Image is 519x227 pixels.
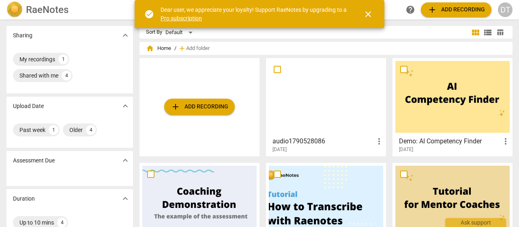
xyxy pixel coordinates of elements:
button: Close [358,4,378,24]
div: Older [69,126,83,134]
button: Table view [494,26,506,39]
span: expand_more [120,101,130,111]
div: 1 [49,125,58,135]
p: Upload Date [13,102,44,110]
span: Home [146,44,171,52]
span: view_module [471,28,480,37]
p: Duration [13,195,35,203]
div: Up to 10 mins [19,218,54,227]
a: Pro subscription [161,15,202,22]
button: Upload [164,99,235,115]
div: Dear user, we appreciate your loyalty! Support RaeNotes by upgrading to a [161,6,349,22]
button: Upload [421,2,491,17]
span: add [171,102,180,112]
div: Shared with me [19,71,58,80]
button: Tile view [470,26,482,39]
div: Past week [19,126,45,134]
div: 1 [58,54,68,64]
span: view_list [483,28,493,37]
span: more_vert [374,136,384,146]
span: expand_more [120,30,130,40]
span: add [427,5,437,15]
div: Ask support [445,218,506,227]
span: / [174,45,176,52]
h3: audio1790528086 [272,136,374,146]
span: expand_more [120,194,130,203]
img: Logo [6,2,23,18]
span: home [146,44,154,52]
a: audio1790528086[DATE] [269,61,383,153]
h3: Demo: AI Competency Finder [399,136,501,146]
button: Show more [119,154,131,166]
span: check_circle [144,9,154,19]
span: add [178,44,186,52]
button: DT [498,2,513,17]
span: expand_more [120,156,130,165]
div: Sort By [146,29,162,35]
div: My recordings [19,55,55,63]
span: help [405,5,415,15]
span: table_chart [496,28,504,36]
span: [DATE] [272,146,287,153]
span: Add folder [186,45,210,52]
span: close [363,9,373,19]
a: LogoRaeNotes [6,2,131,18]
span: Add recording [427,5,485,15]
div: Default [165,26,195,39]
button: Show more [119,29,131,41]
h2: RaeNotes [26,4,69,15]
button: List view [482,26,494,39]
div: 4 [86,125,96,135]
a: Demo: AI Competency Finder[DATE] [395,61,510,153]
p: Assessment Due [13,156,55,165]
div: 4 [62,71,71,80]
button: Show more [119,100,131,112]
a: Help [403,2,418,17]
span: [DATE] [399,146,413,153]
p: Sharing [13,31,32,40]
span: Add recording [171,102,228,112]
span: more_vert [501,136,510,146]
button: Show more [119,192,131,205]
